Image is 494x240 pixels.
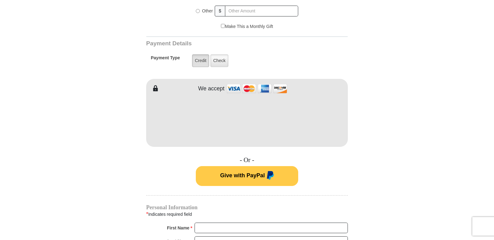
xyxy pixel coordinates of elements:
[196,166,298,186] button: Give with PayPal
[210,54,228,67] label: Check
[151,55,180,64] h5: Payment Type
[146,205,348,210] h4: Personal Information
[167,224,189,232] strong: First Name
[198,85,225,92] h4: We accept
[221,24,225,28] input: Make This a Monthly Gift
[202,8,213,13] span: Other
[226,82,288,95] img: credit cards accepted
[146,156,348,164] h4: - Or -
[192,54,209,67] label: Credit
[215,6,225,16] span: $
[225,6,298,16] input: Other Amount
[221,23,273,30] label: Make This a Monthly Gift
[146,40,304,47] h3: Payment Details
[146,210,348,218] div: Indicates required field
[220,172,265,179] span: Give with PayPal
[265,171,274,181] img: paypal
